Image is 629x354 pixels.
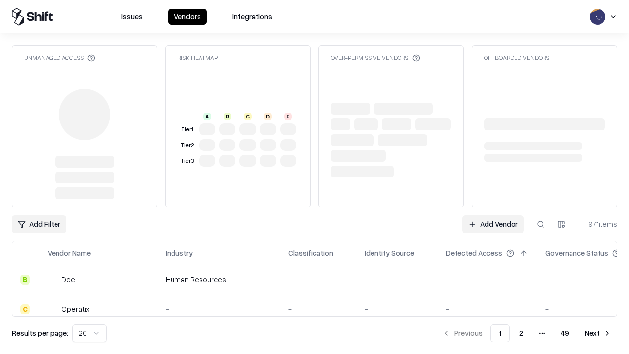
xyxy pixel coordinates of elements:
nav: pagination [436,324,617,342]
div: Vendor Name [48,248,91,258]
div: D [264,113,272,120]
div: C [244,113,252,120]
div: B [224,113,231,120]
div: - [166,304,273,314]
div: Identity Source [365,248,414,258]
div: - [288,274,349,285]
div: Detected Access [446,248,502,258]
div: Risk Heatmap [177,54,218,62]
div: Deel [61,274,77,285]
button: Issues [115,9,148,25]
div: Tier 3 [179,157,195,165]
button: Vendors [168,9,207,25]
div: 971 items [578,219,617,229]
button: 2 [512,324,531,342]
div: C [20,304,30,314]
div: F [284,113,292,120]
div: B [20,275,30,285]
div: Human Resources [166,274,273,285]
div: Tier 2 [179,141,195,149]
div: A [203,113,211,120]
button: Add Filter [12,215,66,233]
img: Deel [48,275,57,285]
button: 49 [553,324,577,342]
div: Classification [288,248,333,258]
div: - [365,274,430,285]
div: Over-Permissive Vendors [331,54,420,62]
div: Tier 1 [179,125,195,134]
img: Operatix [48,304,57,314]
p: Results per page: [12,328,68,338]
button: Next [579,324,617,342]
div: Industry [166,248,193,258]
div: Offboarded Vendors [484,54,549,62]
div: - [446,304,530,314]
div: - [288,304,349,314]
button: Integrations [227,9,278,25]
div: - [365,304,430,314]
a: Add Vendor [462,215,524,233]
button: 1 [490,324,510,342]
div: Operatix [61,304,89,314]
div: Unmanaged Access [24,54,95,62]
div: - [446,274,530,285]
div: Governance Status [545,248,608,258]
